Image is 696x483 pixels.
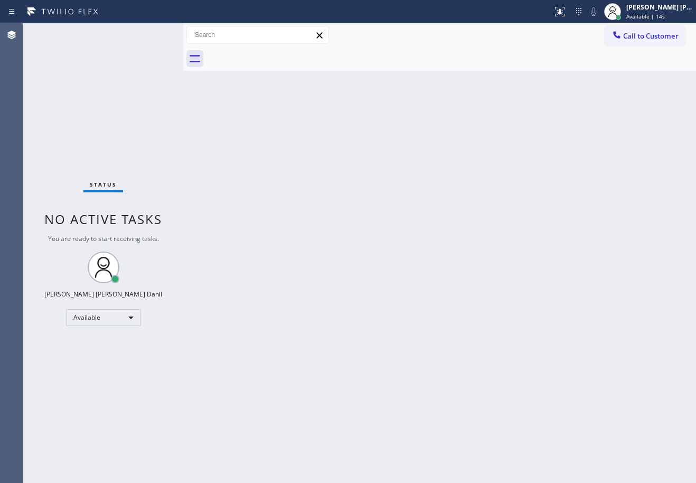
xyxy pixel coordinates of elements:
div: [PERSON_NAME] [PERSON_NAME] Dahil [44,290,162,299]
div: [PERSON_NAME] [PERSON_NAME] Dahil [626,3,693,12]
input: Search [187,26,328,43]
span: Available | 14s [626,13,665,20]
span: No active tasks [44,210,162,228]
span: Call to Customer [623,31,679,41]
span: Status [90,181,117,188]
button: Call to Customer [605,26,685,46]
span: You are ready to start receiving tasks. [48,234,159,243]
button: Mute [586,4,601,19]
div: Available [67,309,140,326]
